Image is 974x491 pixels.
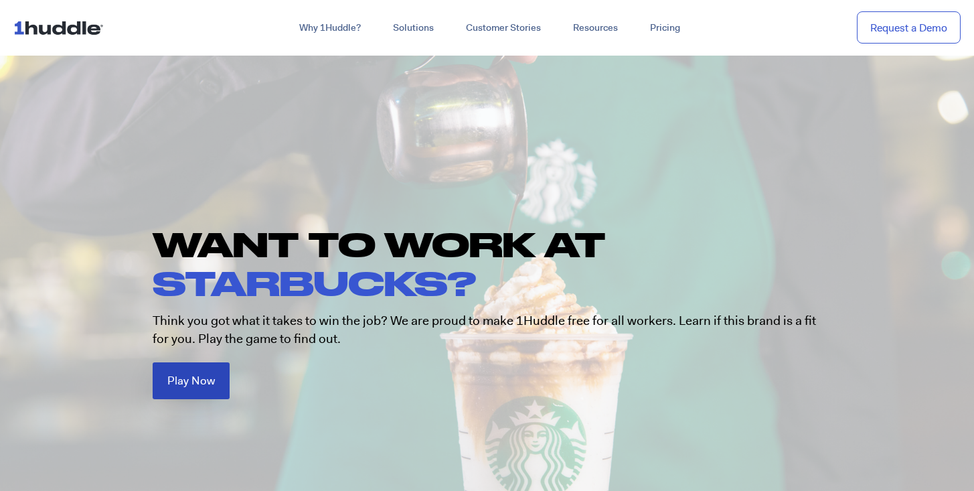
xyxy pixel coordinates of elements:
a: Play Now [153,362,230,399]
a: Resources [557,16,634,40]
a: Pricing [634,16,696,40]
img: ... [13,15,109,40]
a: Why 1Huddle? [283,16,377,40]
h1: WANT TO WORK AT [153,225,835,302]
a: Request a Demo [857,11,961,44]
p: Think you got what it takes to win the job? We are proud to make 1Huddle free for all workers. Le... [153,312,822,348]
a: Customer Stories [450,16,557,40]
span: STARBUCKS? [153,263,476,302]
span: Play Now [167,375,215,387]
a: Solutions [377,16,450,40]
